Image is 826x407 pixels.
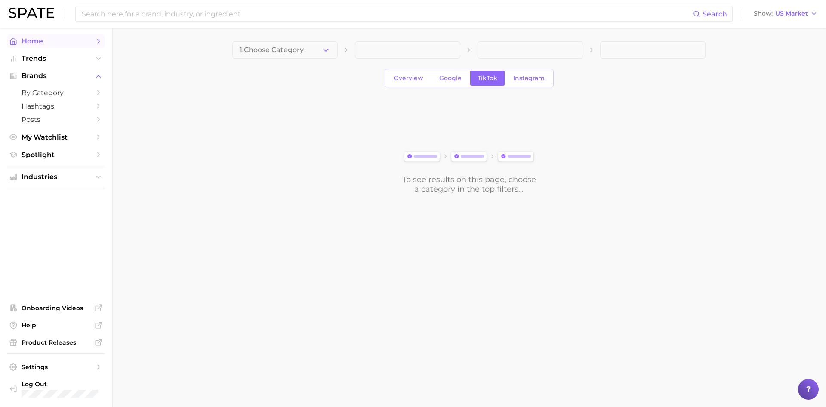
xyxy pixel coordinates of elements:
[7,99,105,113] a: Hashtags
[7,378,105,400] a: Log out. Currently logged in with e-mail christine.kappner@mane.com.
[7,319,105,332] a: Help
[22,321,90,329] span: Help
[394,75,423,82] span: Overview
[22,55,90,62] span: Trends
[81,6,693,21] input: Search here for a brand, industry, or ingredient
[7,113,105,126] a: Posts
[7,336,105,349] a: Product Releases
[7,130,105,144] a: My Watchlist
[386,71,431,86] a: Overview
[513,75,545,82] span: Instagram
[439,75,462,82] span: Google
[22,380,113,388] span: Log Out
[7,301,105,314] a: Onboarding Videos
[7,360,105,373] a: Settings
[470,71,505,86] a: TikTok
[9,8,54,18] img: SPATE
[478,75,497,82] span: TikTok
[752,8,820,19] button: ShowUS Market
[7,52,105,65] button: Trends
[401,149,536,165] img: svg%3e
[22,339,90,346] span: Product Releases
[22,37,90,45] span: Home
[7,148,105,162] a: Spotlight
[7,69,105,82] button: Brands
[22,304,90,312] span: Onboarding Videos
[754,11,773,16] span: Show
[22,115,90,124] span: Posts
[22,102,90,110] span: Hashtags
[703,10,727,18] span: Search
[7,171,105,183] button: Industries
[22,89,90,97] span: by Category
[22,72,90,80] span: Brands
[775,11,808,16] span: US Market
[401,175,536,194] div: To see results on this page, choose a category in the top filters...
[232,41,338,59] button: 1.Choose Category
[7,86,105,99] a: by Category
[7,34,105,48] a: Home
[22,363,90,371] span: Settings
[22,151,90,159] span: Spotlight
[240,46,304,54] span: 1. Choose Category
[432,71,469,86] a: Google
[22,173,90,181] span: Industries
[22,133,90,141] span: My Watchlist
[506,71,552,86] a: Instagram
